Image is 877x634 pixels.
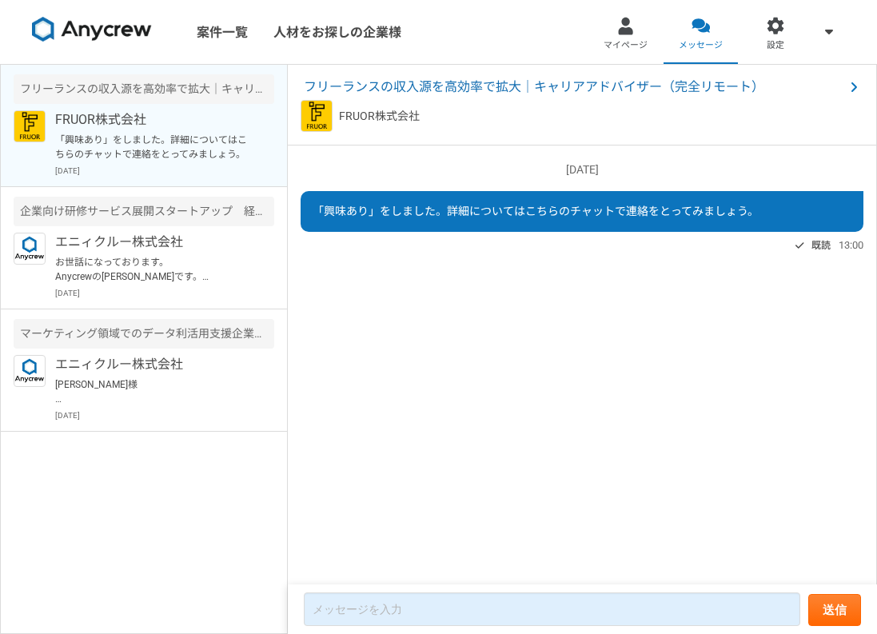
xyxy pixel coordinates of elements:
[14,197,274,226] div: 企業向け研修サービス展開スタートアップ 経理（CFO直下）
[313,205,759,217] span: 「興味あり」をしました。詳細についてはこちらのチャットで連絡をとってみましょう。
[55,133,253,161] p: 「興味あり」をしました。詳細についてはこちらのチャットで連絡をとってみましょう。
[811,236,831,255] span: 既読
[14,319,274,349] div: マーケティング領域でのデータ利活用支援企業 法務（サポート）
[14,110,46,142] img: FRUOR%E3%83%AD%E3%82%B3%E3%82%99.png
[14,355,46,387] img: logo_text_blue_01.png
[301,100,333,132] img: FRUOR%E3%83%AD%E3%82%B3%E3%82%99.png
[55,165,274,177] p: [DATE]
[32,17,152,42] img: 8DqYSo04kwAAAAASUVORK5CYII=
[679,39,723,52] span: メッセージ
[55,287,274,299] p: [DATE]
[14,233,46,265] img: logo_text_blue_01.png
[767,39,784,52] span: 設定
[55,233,253,252] p: エニィクルー株式会社
[839,237,863,253] span: 13:00
[301,161,863,178] p: [DATE]
[55,255,253,284] p: お世話になっております。 Anycrewの[PERSON_NAME]です。 ご経歴を拝見させていただき、お声がけさせていただきました。 こちらの案件の応募はいかがでしょうか？ 必須スキル面をご確...
[55,377,253,406] p: [PERSON_NAME]様 承知いたしました。 ご返信いただき、ありがとうございます。 それでは、またご紹介可能な案件がございましたら、ご案内させて頂きます。
[55,409,274,421] p: [DATE]
[304,78,844,97] span: フリーランスの収入源を高効率で拡大｜キャリアアドバイザー（完全リモート）
[808,594,861,626] button: 送信
[14,74,274,104] div: フリーランスの収入源を高効率で拡大｜キャリアアドバイザー（完全リモート）
[604,39,648,52] span: マイページ
[339,108,420,125] p: FRUOR株式会社
[55,355,253,374] p: エニィクルー株式会社
[55,110,253,130] p: FRUOR株式会社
